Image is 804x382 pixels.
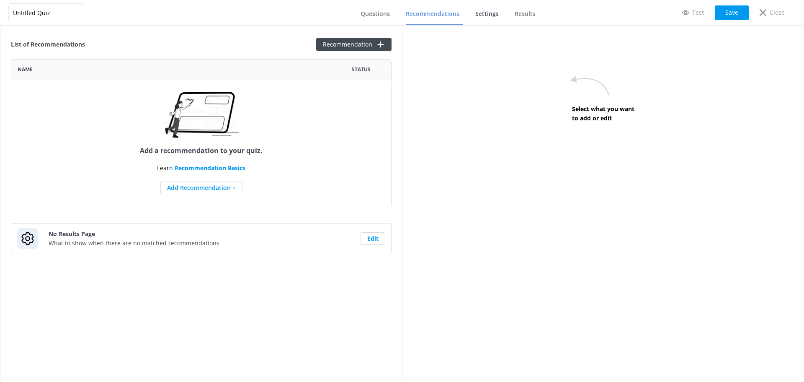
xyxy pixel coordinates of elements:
[515,10,536,18] span: Results
[406,10,459,18] span: Recommendations
[157,164,245,173] p: Learn
[316,38,392,51] button: Recommendation
[475,10,499,18] span: Settings
[676,5,710,20] a: Test
[140,146,263,156] h4: Add a recommendation to your quiz.
[175,164,245,172] a: Recommendation Basics
[11,40,85,49] h4: List of Recommendations
[770,8,785,17] p: Close
[715,5,749,20] button: Save
[164,92,239,138] img: sending...
[692,8,704,17] p: Test
[572,104,634,123] p: Select what you want to add or edit
[160,182,242,194] button: Add Recommendation +
[11,80,392,206] div: grid
[18,65,33,73] span: Name
[361,10,390,18] span: Questions
[49,229,361,239] h4: No Results Page
[361,232,385,245] button: Edit
[49,239,361,248] p: What to show when there are no matched recommendations
[352,65,371,73] span: Status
